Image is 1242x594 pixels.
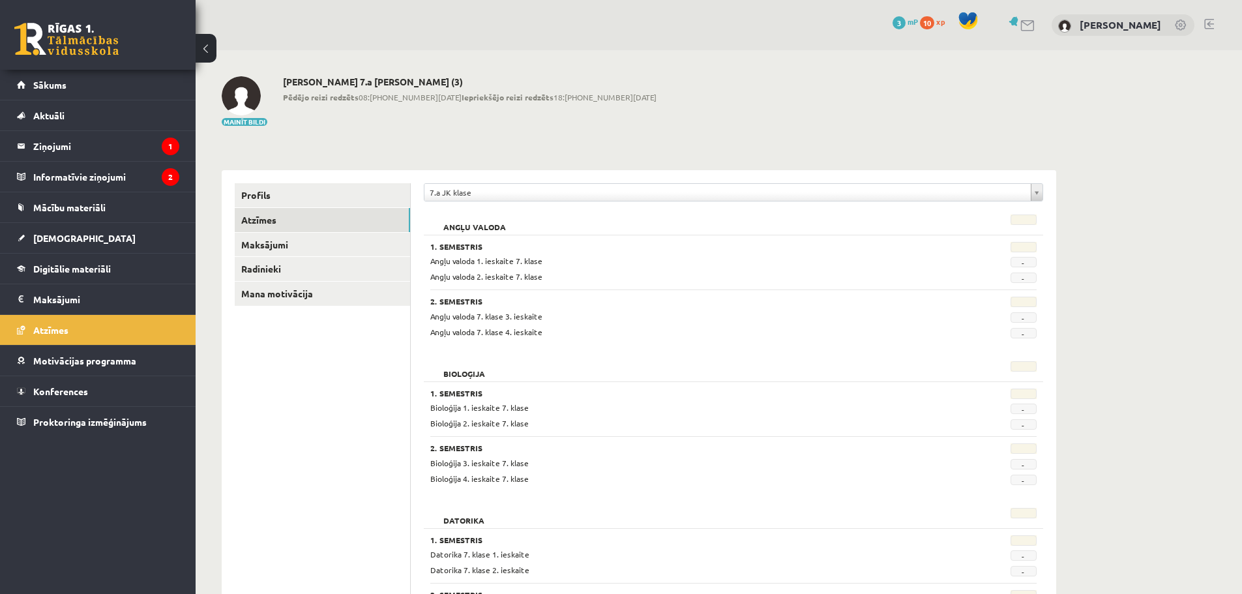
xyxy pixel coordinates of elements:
span: - [1011,459,1037,469]
span: 10 [920,16,934,29]
h3: 2. Semestris [430,443,932,453]
b: Iepriekšējo reizi redzēts [462,92,554,102]
span: Konferences [33,385,88,397]
span: Bioloģija 4. ieskaite 7. klase [430,473,529,484]
legend: Informatīvie ziņojumi [33,162,179,192]
h3: 1. Semestris [430,389,932,398]
span: 3 [893,16,906,29]
a: Informatīvie ziņojumi2 [17,162,179,192]
span: Angļu valoda 2. ieskaite 7. klase [430,271,542,282]
h2: Datorika [430,508,497,521]
a: Atzīmes [235,208,410,232]
a: [PERSON_NAME] [1080,18,1161,31]
span: [DEMOGRAPHIC_DATA] [33,232,136,244]
a: [DEMOGRAPHIC_DATA] [17,223,179,253]
a: Maksājumi [17,284,179,314]
legend: Maksājumi [33,284,179,314]
a: Konferences [17,376,179,406]
i: 2 [162,168,179,186]
span: Motivācijas programma [33,355,136,366]
span: Bioloģija 3. ieskaite 7. klase [430,458,529,468]
img: Artūrs Šefanovskis [1058,20,1071,33]
span: - [1011,550,1037,561]
span: xp [936,16,945,27]
i: 1 [162,138,179,155]
span: Angļu valoda 7. klase 3. ieskaite [430,311,542,321]
a: Radinieki [235,257,410,281]
span: Datorika 7. klase 1. ieskaite [430,549,529,559]
span: Digitālie materiāli [33,263,111,275]
a: Digitālie materiāli [17,254,179,284]
span: Atzīmes [33,324,68,336]
a: 7.a JK klase [424,184,1042,201]
span: - [1011,566,1037,576]
h2: Bioloģija [430,361,498,374]
span: 7.a JK klase [430,184,1026,201]
h3: 2. Semestris [430,297,932,306]
span: mP [908,16,918,27]
b: Pēdējo reizi redzēts [283,92,359,102]
a: Maksājumi [235,233,410,257]
legend: Ziņojumi [33,131,179,161]
a: Motivācijas programma [17,346,179,376]
h3: 1. Semestris [430,535,932,544]
span: Aktuāli [33,110,65,121]
span: Proktoringa izmēģinājums [33,416,147,428]
span: Mācību materiāli [33,201,106,213]
a: Sākums [17,70,179,100]
img: Artūrs Šefanovskis [222,76,261,115]
span: Bioloģija 1. ieskaite 7. klase [430,402,529,413]
a: Ziņojumi1 [17,131,179,161]
h3: 1. Semestris [430,242,932,251]
h2: Angļu valoda [430,215,519,228]
a: Profils [235,183,410,207]
span: Sākums [33,79,67,91]
span: - [1011,419,1037,430]
a: 10 xp [920,16,951,27]
span: - [1011,273,1037,283]
span: - [1011,404,1037,414]
a: Proktoringa izmēģinājums [17,407,179,437]
span: Angļu valoda 7. klase 4. ieskaite [430,327,542,337]
span: Bioloģija 2. ieskaite 7. klase [430,418,529,428]
button: Mainīt bildi [222,118,267,126]
span: Datorika 7. klase 2. ieskaite [430,565,529,575]
a: Mācību materiāli [17,192,179,222]
a: Mana motivācija [235,282,410,306]
a: 3 mP [893,16,918,27]
span: - [1011,257,1037,267]
h2: [PERSON_NAME] 7.a [PERSON_NAME] (3) [283,76,657,87]
span: - [1011,312,1037,323]
a: Atzīmes [17,315,179,345]
span: Angļu valoda 1. ieskaite 7. klase [430,256,542,266]
a: Rīgas 1. Tālmācības vidusskola [14,23,119,55]
span: 08:[PHONE_NUMBER][DATE] 18:[PHONE_NUMBER][DATE] [283,91,657,103]
a: Aktuāli [17,100,179,130]
span: - [1011,328,1037,338]
span: - [1011,475,1037,485]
